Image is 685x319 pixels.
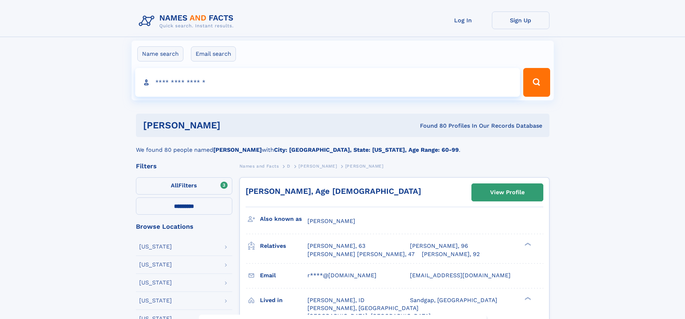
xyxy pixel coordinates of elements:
[143,121,320,130] h1: [PERSON_NAME]
[213,146,262,153] b: [PERSON_NAME]
[298,164,337,169] span: [PERSON_NAME]
[260,269,307,282] h3: Email
[260,240,307,252] h3: Relatives
[523,242,531,247] div: ❯
[135,68,520,97] input: search input
[139,280,172,286] div: [US_STATE]
[523,68,550,97] button: Search Button
[139,244,172,250] div: [US_STATE]
[410,242,468,250] a: [PERSON_NAME], 96
[490,184,525,201] div: View Profile
[136,223,232,230] div: Browse Locations
[191,46,236,61] label: Email search
[137,46,183,61] label: Name search
[136,177,232,195] label: Filters
[307,297,365,304] span: [PERSON_NAME], ID
[139,262,172,268] div: [US_STATE]
[260,294,307,306] h3: Lived in
[171,182,178,189] span: All
[523,296,531,301] div: ❯
[287,161,291,170] a: D
[492,12,549,29] a: Sign Up
[307,305,419,311] span: [PERSON_NAME], [GEOGRAPHIC_DATA]
[260,213,307,225] h3: Also known as
[136,137,549,154] div: We found 80 people named with .
[136,163,232,169] div: Filters
[239,161,279,170] a: Names and Facts
[345,164,384,169] span: [PERSON_NAME]
[139,298,172,304] div: [US_STATE]
[472,184,543,201] a: View Profile
[410,272,511,279] span: [EMAIL_ADDRESS][DOMAIN_NAME]
[307,218,355,224] span: [PERSON_NAME]
[422,250,480,258] a: [PERSON_NAME], 92
[274,146,459,153] b: City: [GEOGRAPHIC_DATA], State: [US_STATE], Age Range: 60-99
[246,187,421,196] a: [PERSON_NAME], Age [DEMOGRAPHIC_DATA]
[434,12,492,29] a: Log In
[136,12,239,31] img: Logo Names and Facts
[320,122,542,130] div: Found 80 Profiles In Our Records Database
[307,250,415,258] a: [PERSON_NAME] [PERSON_NAME], 47
[287,164,291,169] span: D
[410,297,497,304] span: Sandgap, [GEOGRAPHIC_DATA]
[307,242,365,250] a: [PERSON_NAME], 63
[298,161,337,170] a: [PERSON_NAME]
